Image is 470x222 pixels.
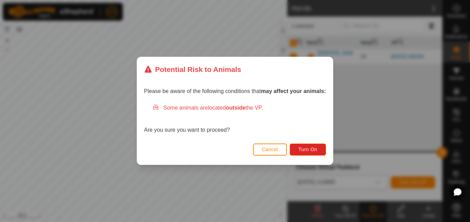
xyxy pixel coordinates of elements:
[144,64,241,75] div: Potential Risk to Animals
[290,144,326,156] button: Turn On
[299,147,317,152] span: Turn On
[208,105,263,111] span: located the VP.
[144,89,326,94] span: Please be aware of the following conditions that
[152,104,326,112] div: Some animals are
[144,104,326,135] div: Are you sure you want to proceed?
[261,89,326,94] strong: may affect your animals:
[253,144,287,156] button: Cancel
[262,147,278,152] span: Cancel
[226,105,246,111] strong: outside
